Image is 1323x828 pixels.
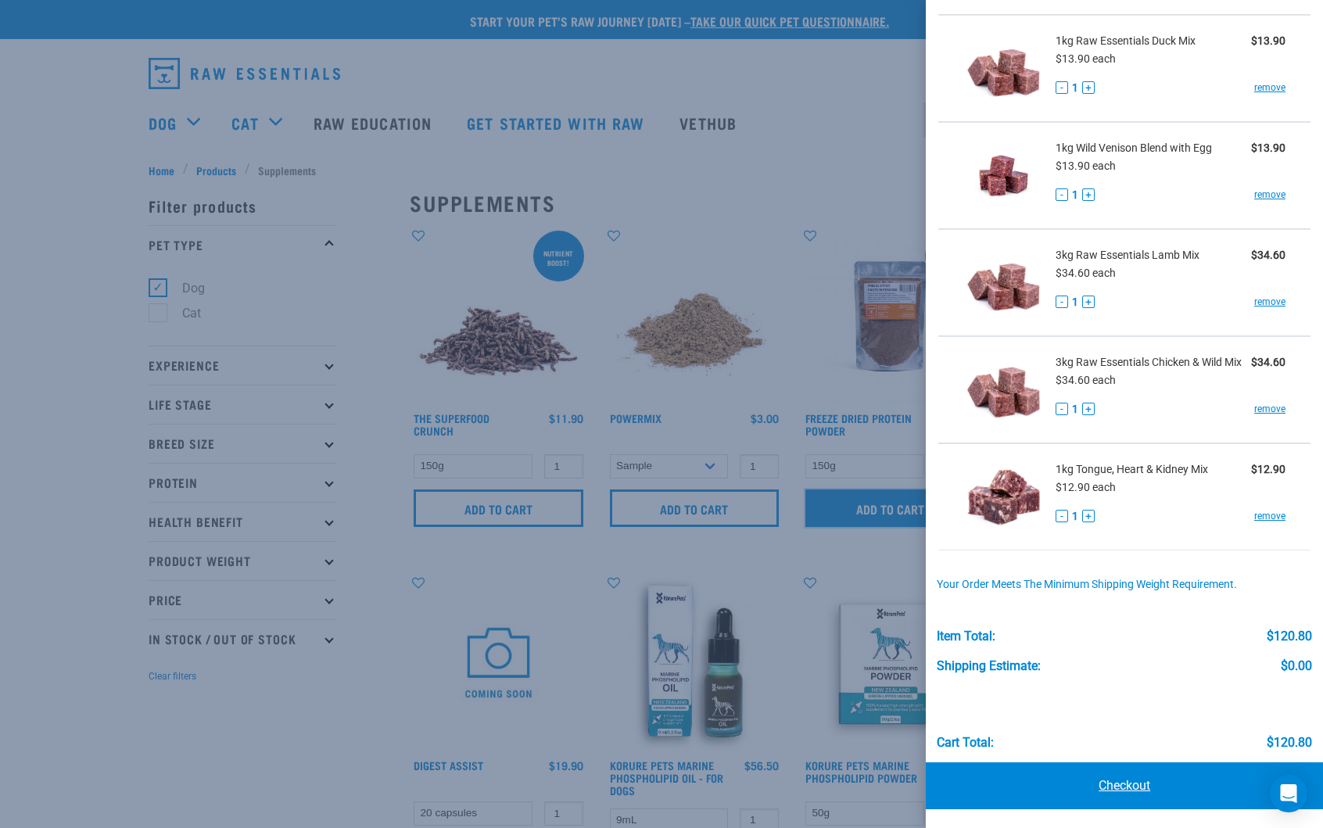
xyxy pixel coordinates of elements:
[1056,354,1242,371] span: 3kg Raw Essentials Chicken & Wild Mix
[1056,374,1116,386] span: $34.60 each
[1056,296,1068,308] button: -
[1251,142,1285,154] strong: $13.90
[1056,267,1116,279] span: $34.60 each
[1254,295,1285,309] a: remove
[1254,188,1285,202] a: remove
[1082,81,1095,94] button: +
[1072,294,1078,310] span: 1
[1056,160,1116,172] span: $13.90 each
[1251,356,1285,368] strong: $34.60
[1251,249,1285,261] strong: $34.60
[1254,402,1285,416] a: remove
[963,242,1044,323] img: Raw Essentials Lamb Mix
[1254,81,1285,95] a: remove
[1056,188,1068,201] button: -
[937,736,994,750] div: Cart total:
[1082,510,1095,522] button: +
[1072,508,1078,525] span: 1
[1056,403,1068,415] button: -
[937,629,995,643] div: Item Total:
[1082,296,1095,308] button: +
[1072,401,1078,418] span: 1
[1056,247,1199,263] span: 3kg Raw Essentials Lamb Mix
[1056,33,1196,49] span: 1kg Raw Essentials Duck Mix
[1056,52,1116,65] span: $13.90 each
[1267,629,1312,643] div: $120.80
[937,579,1312,591] div: Your order meets the minimum shipping weight requirement.
[1251,34,1285,47] strong: $13.90
[1072,187,1078,203] span: 1
[1254,509,1285,523] a: remove
[1281,659,1312,673] div: $0.00
[1267,736,1312,750] div: $120.80
[1056,510,1068,522] button: -
[1056,481,1116,493] span: $12.90 each
[926,762,1323,809] a: Checkout
[1251,463,1285,475] strong: $12.90
[963,135,1044,216] img: Wild Venison Blend with Egg
[1056,81,1068,94] button: -
[963,28,1044,109] img: Raw Essentials Duck Mix
[1056,461,1208,478] span: 1kg Tongue, Heart & Kidney Mix
[1082,403,1095,415] button: +
[1056,140,1212,156] span: 1kg Wild Venison Blend with Egg
[963,457,1044,537] img: Tongue, Heart & Kidney Mix
[1082,188,1095,201] button: +
[937,659,1041,673] div: Shipping Estimate:
[1270,775,1307,812] div: Open Intercom Messenger
[1072,80,1078,96] span: 1
[963,349,1044,430] img: Raw Essentials Chicken & Wild Mix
